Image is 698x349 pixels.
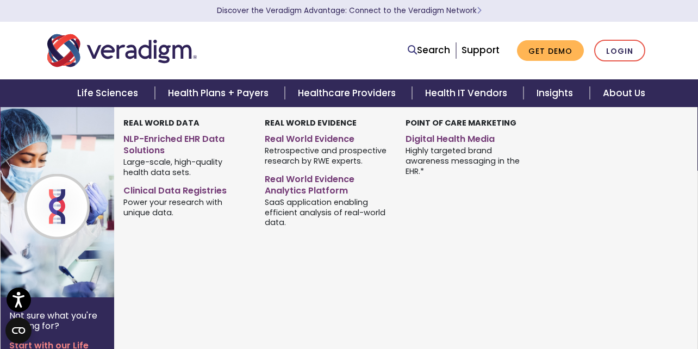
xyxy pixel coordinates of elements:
span: Retrospective and prospective research by RWE experts. [265,145,390,166]
a: Support [462,43,500,57]
a: Insights [523,79,589,107]
a: Healthcare Providers [285,79,412,107]
img: Life Sciences [1,107,176,297]
span: Learn More [477,5,482,16]
a: Clinical Data Registries [123,181,248,197]
a: Real World Evidence [265,129,390,145]
a: Discover the Veradigm Advantage: Connect to the Veradigm NetworkLearn More [217,5,482,16]
strong: Point of Care Marketing [406,117,516,128]
a: Digital Health Media [406,129,531,145]
p: Not sure what you're looking for? [9,310,105,331]
a: Search [408,43,450,58]
img: Veradigm logo [47,33,197,68]
span: Large-scale, high-quality health data sets. [123,156,248,177]
button: Open CMP widget [5,317,32,344]
a: Real World Evidence Analytics Platform [265,170,390,197]
span: SaaS application enabling efficient analysis of real-world data. [265,196,390,228]
a: Login [594,40,645,62]
span: Power your research with unique data. [123,196,248,217]
a: NLP-Enriched EHR Data Solutions [123,129,248,157]
span: Highly targeted brand awareness messaging in the EHR.* [406,145,531,177]
a: Get Demo [517,40,584,61]
strong: Real World Evidence [265,117,357,128]
strong: Real World Data [123,117,200,128]
a: Health Plans + Payers [155,79,285,107]
a: About Us [590,79,658,107]
a: Life Sciences [64,79,154,107]
a: Health IT Vendors [412,79,523,107]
